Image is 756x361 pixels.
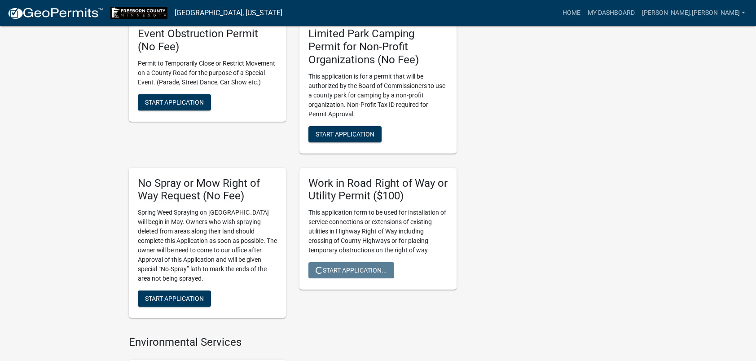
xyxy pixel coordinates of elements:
button: Start Application [138,94,211,110]
button: Start Application [138,291,211,307]
a: [PERSON_NAME].[PERSON_NAME] [638,4,749,22]
a: [GEOGRAPHIC_DATA], [US_STATE] [175,5,282,21]
h5: Limited Park Camping Permit for Non-Profit Organizations (No Fee) [308,27,448,66]
img: Freeborn County, Minnesota [110,7,167,19]
button: Start Application... [308,262,394,278]
button: Start Application [308,126,382,142]
h5: Work in Road Right of Way or Utility Permit ($100) [308,177,448,203]
span: Start Application [316,130,374,137]
span: Start Application [145,295,204,302]
p: This application form to be used for installation of service connections or extensions of existin... [308,208,448,255]
a: My Dashboard [584,4,638,22]
p: Spring Weed Spraying on [GEOGRAPHIC_DATA] will begin in May. Owners who wish spraying deleted fro... [138,208,277,283]
a: Home [559,4,584,22]
span: Start Application [145,98,204,106]
p: This application is for a permit that will be authorized by the Board of Commissioners to use a c... [308,72,448,119]
p: Permit to Temporarily Close or Restrict Movement on a County Road for the purpose of a Special Ev... [138,59,277,87]
h4: Environmental Services [129,336,457,349]
h5: No Spray or Mow Right of Way Request (No Fee) [138,177,277,203]
h5: Event Obstruction Permit (No Fee) [138,27,277,53]
span: Start Application... [316,267,387,274]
